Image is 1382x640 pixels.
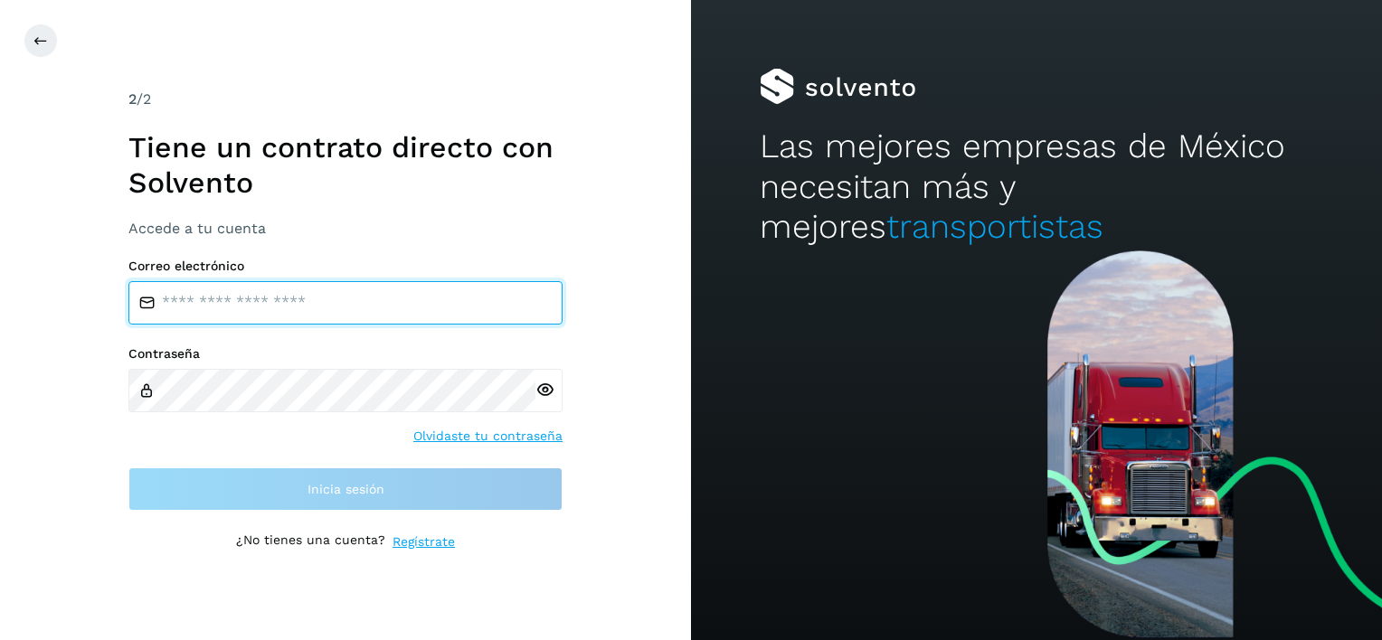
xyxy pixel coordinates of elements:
h2: Las mejores empresas de México necesitan más y mejores [760,127,1312,247]
span: Inicia sesión [308,483,384,495]
p: ¿No tienes una cuenta? [236,532,385,551]
h3: Accede a tu cuenta [128,220,563,237]
span: 2 [128,90,137,108]
div: /2 [128,89,563,110]
h1: Tiene un contrato directo con Solvento [128,130,563,200]
a: Olvidaste tu contraseña [413,427,563,446]
span: transportistas [886,207,1103,246]
label: Correo electrónico [128,259,563,274]
label: Contraseña [128,346,563,362]
button: Inicia sesión [128,467,563,511]
a: Regístrate [393,532,455,551]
